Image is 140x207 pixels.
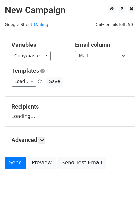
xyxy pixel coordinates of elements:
[12,51,51,61] a: Copy/paste...
[34,22,48,27] a: Mailing
[75,41,129,48] h5: Email column
[12,103,128,120] div: Loading...
[12,77,36,87] a: Load...
[5,157,26,169] a: Send
[12,41,65,48] h5: Variables
[28,157,56,169] a: Preview
[57,157,106,169] a: Send Test Email
[5,22,48,27] small: Google Sheet:
[12,137,128,144] h5: Advanced
[92,21,135,28] span: Daily emails left: 50
[5,5,135,16] h2: New Campaign
[12,103,128,110] h5: Recipients
[92,22,135,27] a: Daily emails left: 50
[46,77,63,87] button: Save
[12,67,39,74] a: Templates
